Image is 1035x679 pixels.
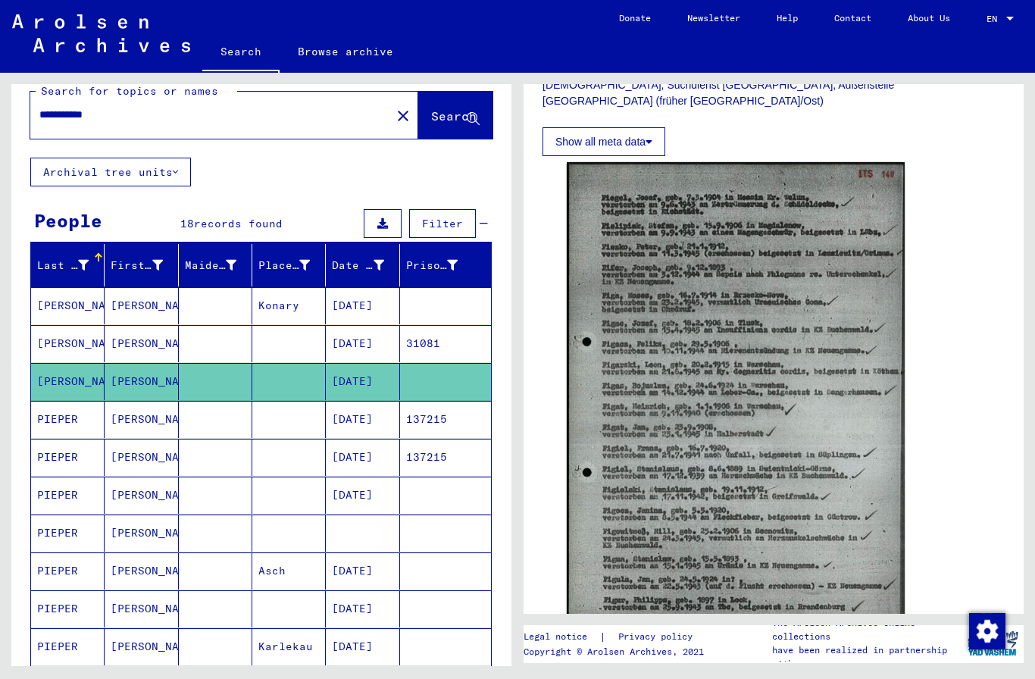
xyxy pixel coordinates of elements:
[202,33,280,73] a: Search
[409,209,476,238] button: Filter
[31,363,105,400] mat-cell: [PERSON_NAME]
[179,244,252,286] mat-header-cell: Maiden Name
[326,477,399,514] mat-cell: [DATE]
[37,258,89,274] div: Last Name
[987,14,1003,24] span: EN
[34,207,102,234] div: People
[965,624,1021,662] img: yv_logo.png
[105,325,178,362] mat-cell: [PERSON_NAME]
[105,363,178,400] mat-cell: [PERSON_NAME]
[332,258,383,274] div: Date of Birth
[185,258,236,274] div: Maiden Name
[105,401,178,438] mat-cell: [PERSON_NAME]
[252,628,326,665] mat-cell: Karlekau
[400,325,491,362] mat-cell: 31081
[185,253,255,277] div: Maiden Name
[524,645,711,659] p: Copyright © Arolsen Archives, 2021
[543,77,1005,109] p: [DEMOGRAPHIC_DATA], Suchdienst [GEOGRAPHIC_DATA], Außenstelle [GEOGRAPHIC_DATA] (früher [GEOGRAPH...
[31,515,105,552] mat-cell: PIEPER
[105,477,178,514] mat-cell: [PERSON_NAME]
[332,253,402,277] div: Date of Birth
[280,33,411,70] a: Browse archive
[31,439,105,476] mat-cell: PIEPER
[772,616,962,643] p: The Arolsen Archives online collections
[31,628,105,665] mat-cell: PIEPER
[258,253,329,277] div: Place of Birth
[968,612,1005,649] div: Change consent
[31,552,105,590] mat-cell: PIEPER
[180,217,194,230] span: 18
[111,253,181,277] div: First Name
[30,158,191,186] button: Archival tree units
[326,590,399,627] mat-cell: [DATE]
[326,401,399,438] mat-cell: [DATE]
[326,439,399,476] mat-cell: [DATE]
[567,162,905,650] img: 001.jpg
[105,590,178,627] mat-cell: [PERSON_NAME]
[422,217,463,230] span: Filter
[406,253,477,277] div: Prisoner #
[772,643,962,671] p: have been realized in partnership with
[524,629,599,645] a: Legal notice
[543,127,665,156] button: Show all meta data
[418,92,492,139] button: Search
[194,217,283,230] span: records found
[252,287,326,324] mat-cell: Konary
[406,258,458,274] div: Prisoner #
[606,629,711,645] a: Privacy policy
[105,439,178,476] mat-cell: [PERSON_NAME]
[31,590,105,627] mat-cell: PIEPER
[326,552,399,590] mat-cell: [DATE]
[252,552,326,590] mat-cell: Asch
[105,628,178,665] mat-cell: [PERSON_NAME]
[524,629,711,645] div: |
[111,258,162,274] div: First Name
[326,628,399,665] mat-cell: [DATE]
[326,363,399,400] mat-cell: [DATE]
[326,287,399,324] mat-cell: [DATE]
[252,244,326,286] mat-header-cell: Place of Birth
[105,287,178,324] mat-cell: [PERSON_NAME]
[31,325,105,362] mat-cell: [PERSON_NAME]
[431,108,477,124] span: Search
[400,439,491,476] mat-cell: 137215
[31,401,105,438] mat-cell: PIEPER
[31,287,105,324] mat-cell: [PERSON_NAME]
[258,258,310,274] div: Place of Birth
[31,477,105,514] mat-cell: PIEPER
[12,14,190,52] img: Arolsen_neg.svg
[105,515,178,552] mat-cell: [PERSON_NAME]
[400,401,491,438] mat-cell: 137215
[105,244,178,286] mat-header-cell: First Name
[388,100,418,130] button: Clear
[105,552,178,590] mat-cell: [PERSON_NAME]
[41,84,218,98] mat-label: Search for topics or names
[37,253,108,277] div: Last Name
[394,107,412,125] mat-icon: close
[326,325,399,362] mat-cell: [DATE]
[326,244,399,286] mat-header-cell: Date of Birth
[400,244,491,286] mat-header-cell: Prisoner #
[31,244,105,286] mat-header-cell: Last Name
[969,613,1005,649] img: Change consent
